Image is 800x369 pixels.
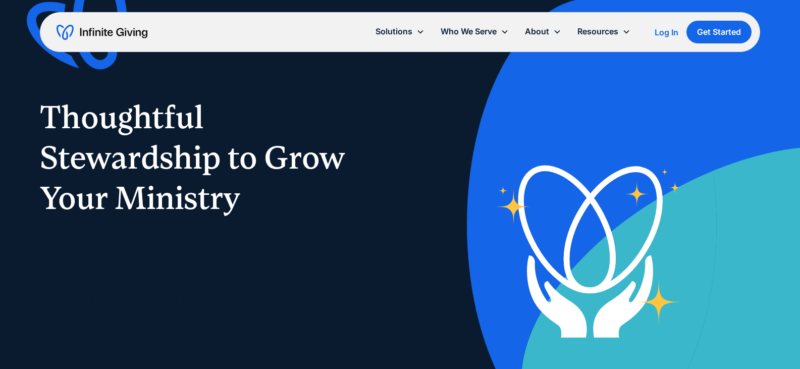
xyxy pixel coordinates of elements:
div: About [517,21,569,42]
a: Log In [655,26,678,38]
p: As a faith-based organization, you need a trusted financial partner who understands the unique ne... [40,230,380,354]
a: Get Started [686,21,752,43]
div: Resources [577,25,618,38]
div: Log In [655,28,678,36]
div: About [525,25,549,38]
a: home [57,24,147,40]
img: nonprofit donation platform for faith-based organizations and ministries [489,145,691,348]
div: Who We Serve [441,25,497,38]
strong: Build a stronger financial foundation to support the work [DEMOGRAPHIC_DATA] has called you to do. [40,325,288,351]
h1: Thoughtful Stewardship to Grow Your Ministry [40,97,380,218]
div: Solutions [376,25,412,38]
div: Resources [569,21,638,42]
div: Solutions [367,21,433,42]
div: Who We Serve [433,21,517,42]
